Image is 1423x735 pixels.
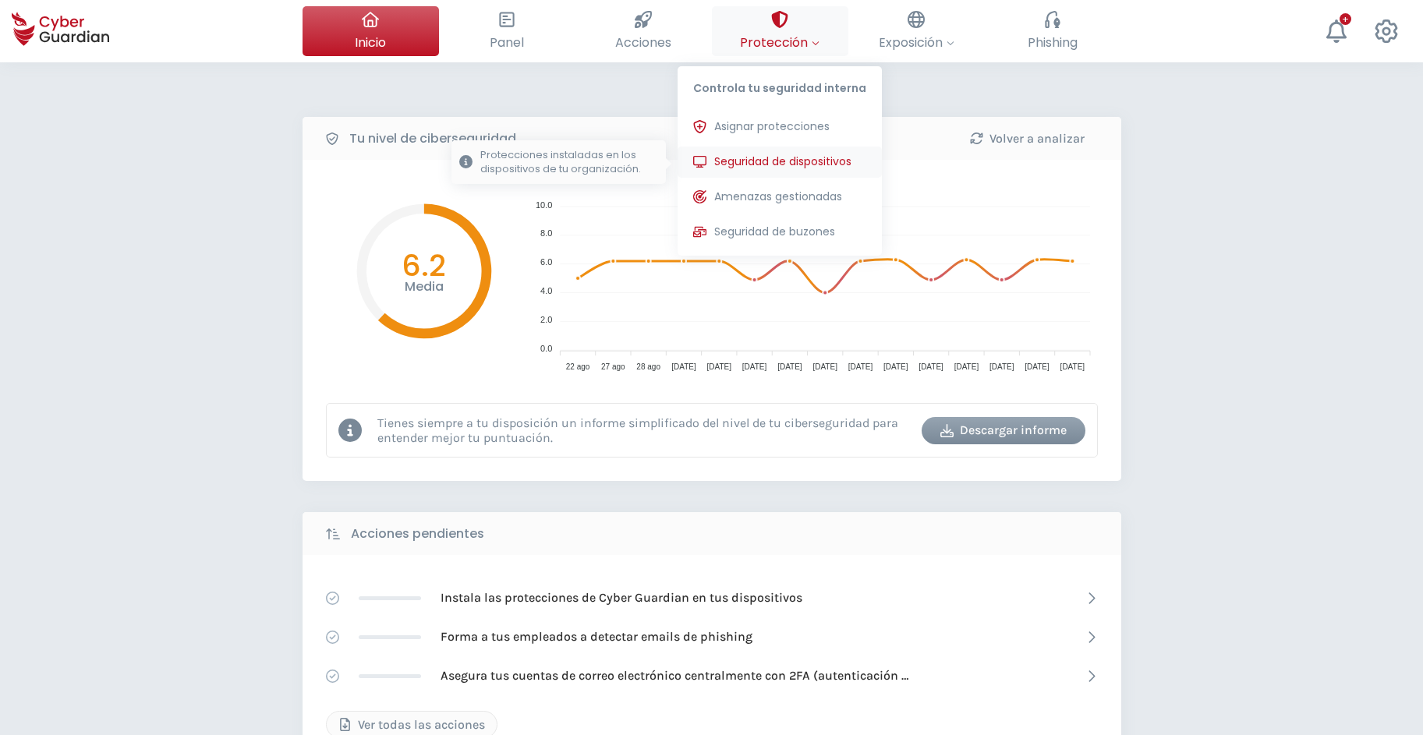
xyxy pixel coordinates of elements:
div: + [1340,13,1351,25]
tspan: [DATE] [671,362,696,371]
button: Seguridad de dispositivosProtecciones instaladas en los dispositivos de tu organización. [678,147,882,178]
button: ProtecciónControla tu seguridad internaAsignar proteccionesSeguridad de dispositivosProtecciones ... [712,6,848,56]
b: Acciones pendientes [351,525,484,543]
button: Volver a analizar [946,125,1110,152]
div: Volver a analizar [958,129,1098,148]
tspan: 2.0 [540,315,552,324]
tspan: [DATE] [1060,362,1085,371]
p: Protecciones instaladas en los dispositivos de tu organización. [480,148,658,176]
button: Phishing [985,6,1121,56]
p: Controla tu seguridad interna [678,66,882,104]
tspan: 27 ago [601,362,625,371]
tspan: [DATE] [848,362,873,371]
div: Descargar informe [933,421,1074,440]
button: Amenazas gestionadas [678,182,882,213]
tspan: [DATE] [919,362,943,371]
tspan: [DATE] [954,362,979,371]
tspan: [DATE] [742,362,766,371]
span: Panel [490,33,524,52]
tspan: 22 ago [565,362,589,371]
button: Exposición [848,6,985,56]
span: Seguridad de buzones [714,224,835,240]
p: Tienes siempre a tu disposición un informe simplificado del nivel de tu ciberseguridad para enten... [377,415,910,445]
tspan: [DATE] [989,362,1014,371]
p: Instala las protecciones de Cyber Guardian en tus dispositivos [441,589,802,606]
tspan: [DATE] [706,362,731,371]
b: Tu nivel de ciberseguridad [349,129,516,148]
button: Seguridad de buzones [678,217,882,248]
div: Ver todas las acciones [338,716,485,734]
span: Acciones [615,33,671,52]
tspan: 8.0 [540,228,552,238]
span: Seguridad de dispositivos [714,154,851,170]
button: Acciones [575,6,712,56]
button: Descargar informe [922,417,1085,444]
tspan: [DATE] [777,362,802,371]
tspan: [DATE] [812,362,837,371]
tspan: [DATE] [883,362,908,371]
span: Inicio [355,33,386,52]
span: Exposición [879,33,954,52]
button: Asignar protecciones [678,111,882,143]
span: Protección [740,33,819,52]
tspan: 4.0 [540,286,552,295]
tspan: [DATE] [1025,362,1050,371]
p: Asegura tus cuentas de correo electrónico centralmente con 2FA (autenticación de doble factor) [441,667,908,684]
tspan: 0.0 [540,344,552,353]
button: Inicio [303,6,439,56]
p: Forma a tus empleados a detectar emails de phishing [441,628,752,645]
tspan: 6.0 [540,257,552,267]
tspan: 28 ago [636,362,660,371]
span: Amenazas gestionadas [714,189,842,205]
button: Panel [439,6,575,56]
span: Phishing [1028,33,1078,52]
tspan: 10.0 [535,200,551,210]
span: Asignar protecciones [714,118,830,135]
